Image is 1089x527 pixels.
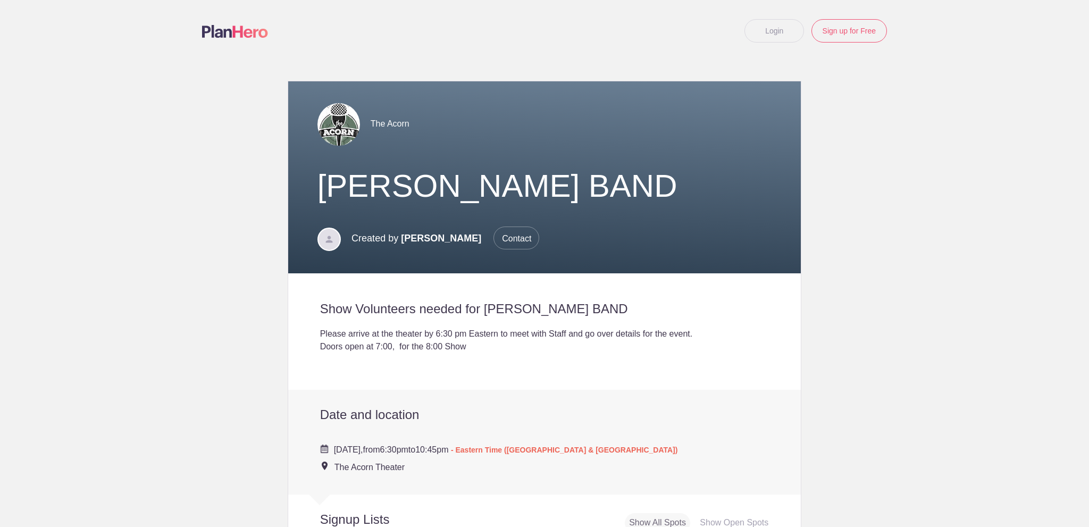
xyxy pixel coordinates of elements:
[351,227,539,250] p: Created by
[493,227,539,249] span: Contact
[317,167,772,205] h1: [PERSON_NAME] BAND
[334,463,405,472] span: The Acorn Theater
[320,328,769,340] div: Please arrive at the theater by 6:30 pm Eastern to meet with Staff and go over details for the ev...
[320,340,769,353] div: Doors open at 7:00, for the 8:00 Show
[320,301,769,317] h2: Show Volunteers needed for [PERSON_NAME] BAND
[811,19,887,43] a: Sign up for Free
[415,445,448,454] span: 10:45pm
[334,445,363,454] span: [DATE],
[334,445,678,454] span: from to
[317,228,341,251] img: Davatar
[401,233,481,244] span: [PERSON_NAME]
[317,103,772,146] div: The Acorn
[320,407,769,423] h2: Date and location
[744,19,804,43] a: Login
[451,446,678,454] span: - Eastern Time ([GEOGRAPHIC_DATA] & [GEOGRAPHIC_DATA])
[380,445,408,454] span: 6:30pm
[320,445,329,453] img: Cal purple
[322,462,328,470] img: Event location
[317,103,360,146] img: Acorn logo small
[202,25,268,38] img: Logo main planhero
